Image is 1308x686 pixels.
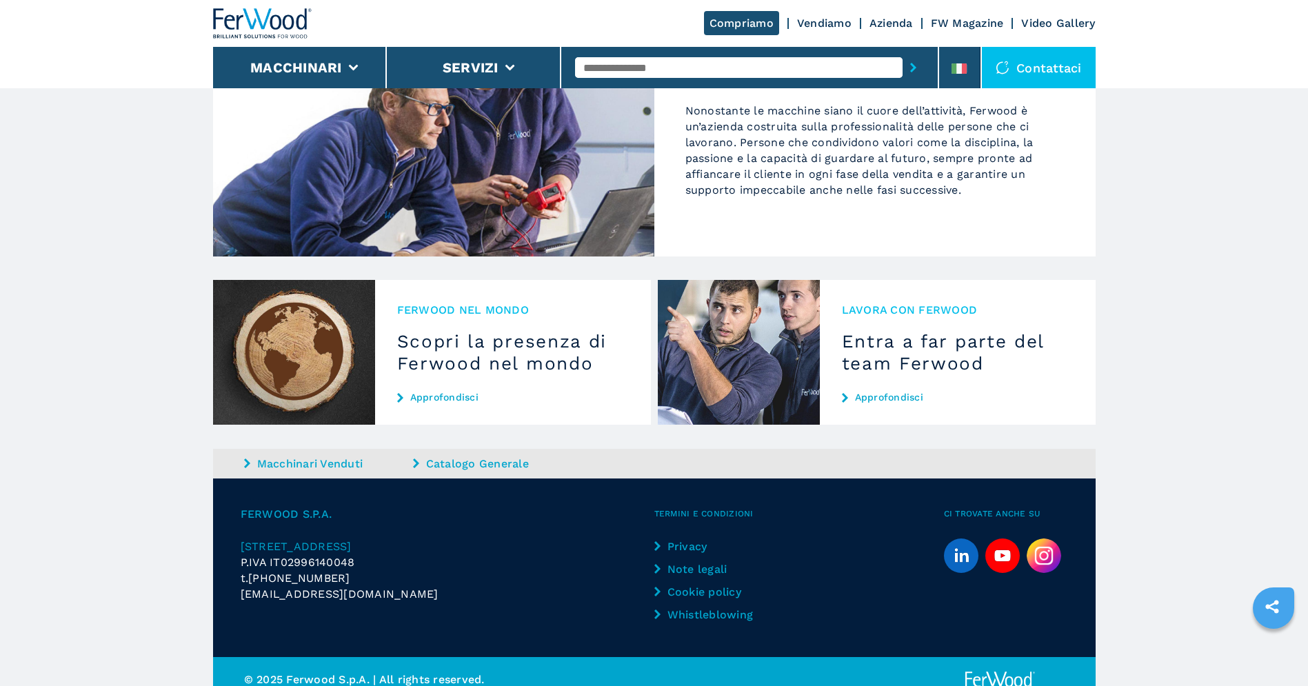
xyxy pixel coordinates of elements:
a: Vendiamo [797,17,852,30]
span: Ferwood nel mondo [397,302,629,318]
button: Servizi [443,59,499,76]
div: t. [241,570,654,586]
a: Cookie policy [654,584,769,600]
a: Azienda [869,17,913,30]
a: Compriamo [704,11,779,35]
a: FW Magazine [931,17,1004,30]
p: Nonostante le macchine siano il cuore dell’attività, Ferwood è un’azienda costruita sulla profess... [685,103,1065,198]
a: Approfondisci [842,392,1074,403]
a: youtube [985,538,1020,573]
button: submit-button [903,52,924,83]
img: Professionalità prima di tutto [213,14,654,256]
img: Ferwood [213,8,312,39]
img: Entra a far parte del team Ferwood [658,280,820,425]
span: FERWOOD S.P.A. [241,506,654,522]
span: [STREET_ADDRESS] [241,540,352,553]
a: Video Gallery [1021,17,1095,30]
a: Privacy [654,538,769,554]
span: [EMAIL_ADDRESS][DOMAIN_NAME] [241,586,439,602]
h3: Scopri la presenza di Ferwood nel mondo [397,330,629,374]
a: Approfondisci [397,392,629,403]
a: [STREET_ADDRESS] [241,538,654,554]
img: Instagram [1027,538,1061,573]
a: Note legali [654,561,769,577]
span: Termini e condizioni [654,506,944,522]
h3: Entra a far parte del team Ferwood [842,330,1074,374]
a: Whistleblowing [654,607,769,623]
a: Catalogo Generale [413,456,578,472]
span: [PHONE_NUMBER] [248,570,350,586]
div: Contattaci [982,47,1096,88]
span: Lavora con Ferwood [842,302,1074,318]
iframe: Chat [1249,624,1298,676]
img: Scopri la presenza di Ferwood nel mondo [213,280,375,425]
a: linkedin [944,538,978,573]
span: Ci trovate anche su [944,506,1068,522]
a: sharethis [1255,589,1289,624]
a: Macchinari Venduti [244,456,410,472]
img: Contattaci [996,61,1009,74]
span: P.IVA IT02996140048 [241,556,355,569]
button: Macchinari [250,59,342,76]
